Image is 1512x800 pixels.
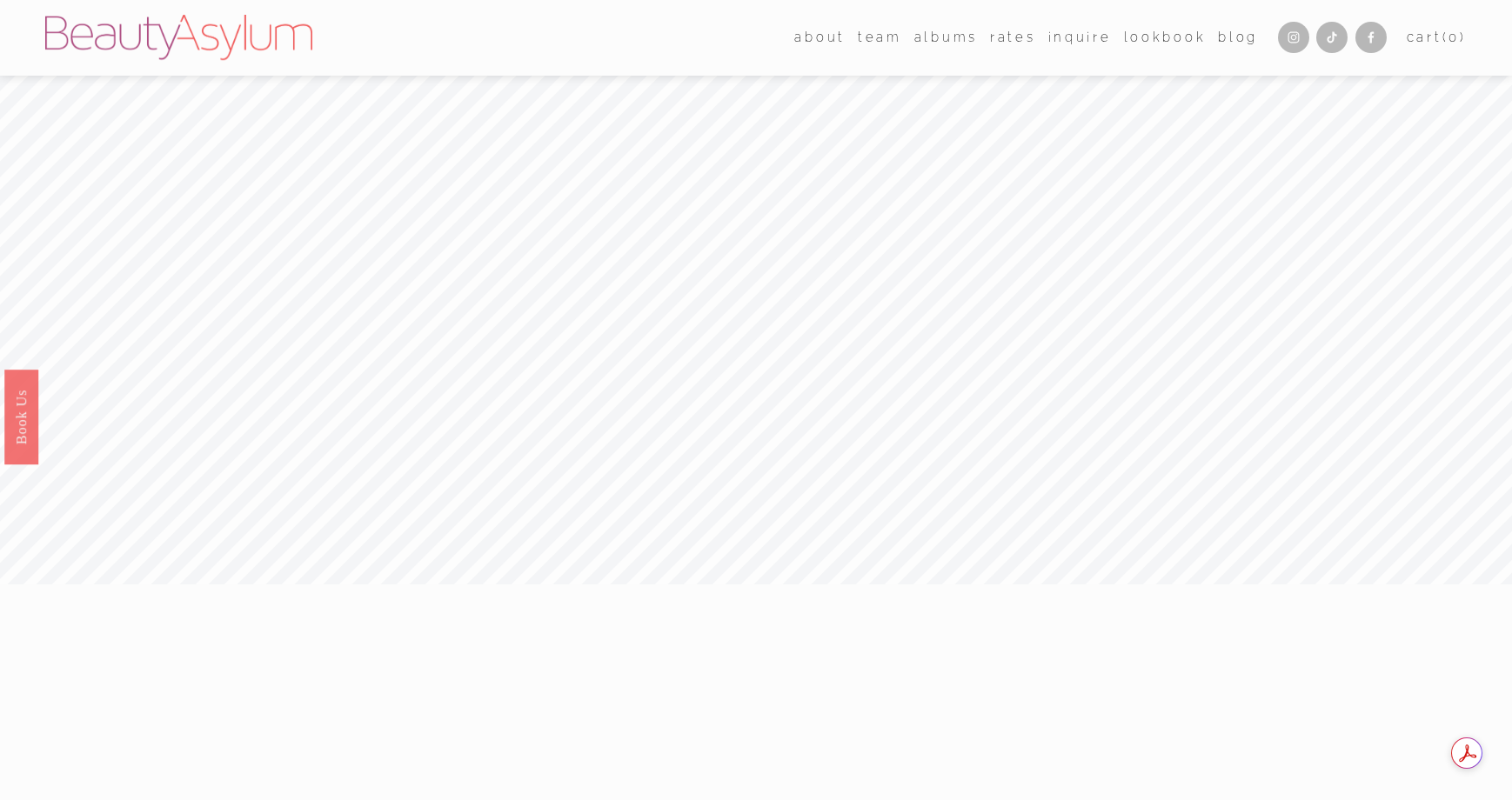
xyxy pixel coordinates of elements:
a: Inquire [1048,24,1112,50]
a: Blog [1218,24,1258,50]
a: Rates [990,24,1036,50]
a: folder dropdown [858,24,902,50]
a: Lookbook [1124,24,1207,50]
a: TikTok [1316,22,1348,53]
a: folder dropdown [794,24,846,50]
a: albums [914,24,978,50]
a: Instagram [1278,22,1309,53]
img: Beauty Asylum | Bridal Hair &amp; Makeup Charlotte &amp; Atlanta [45,15,312,60]
a: Facebook [1355,22,1387,53]
span: about [794,26,846,50]
a: Book Us [4,370,38,464]
a: 0 items in cart [1407,26,1467,50]
span: ( ) [1442,30,1467,44]
span: 0 [1448,30,1460,44]
span: team [858,26,902,50]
